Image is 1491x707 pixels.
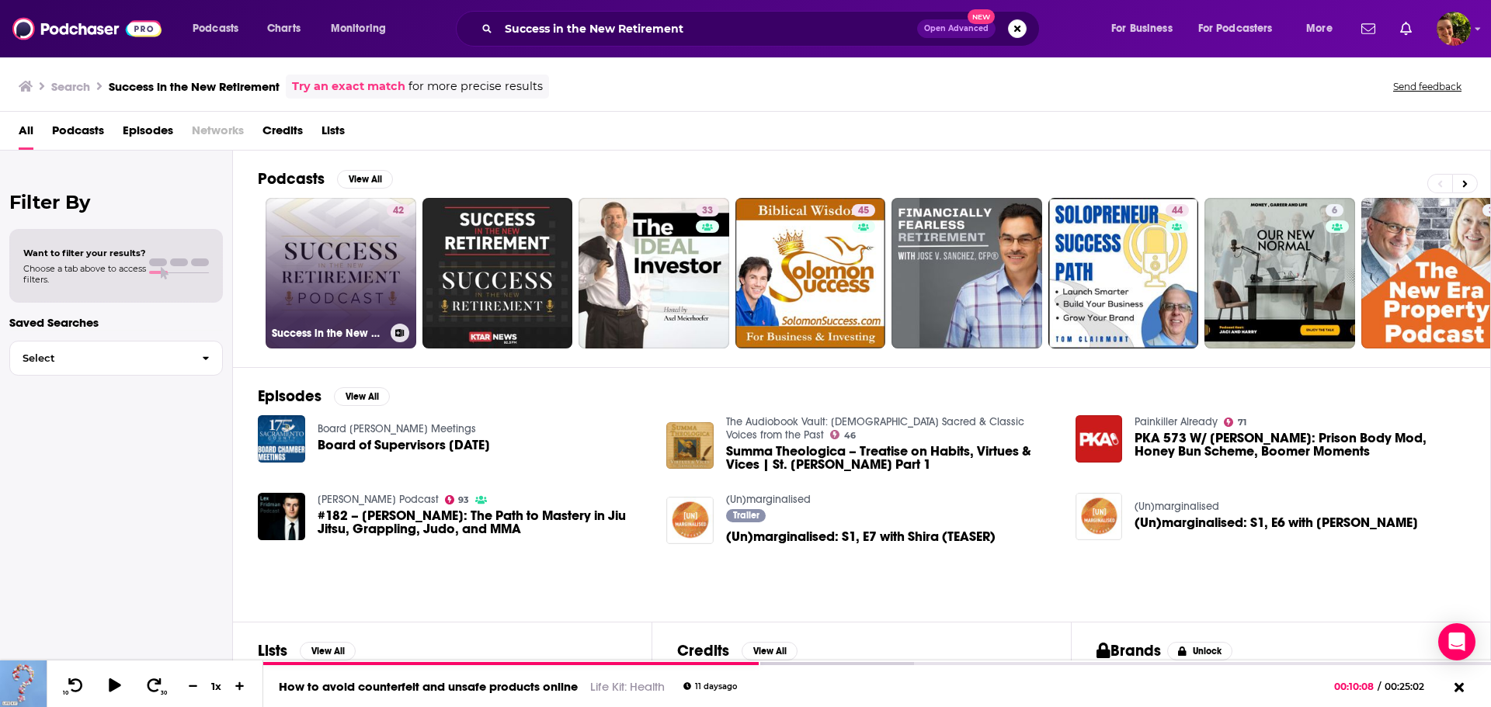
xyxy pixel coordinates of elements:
[1100,16,1192,41] button: open menu
[258,386,390,406] a: EpisodesView All
[334,387,390,406] button: View All
[590,679,665,694] a: Life Kit: Health
[267,18,301,40] span: Charts
[1355,16,1382,42] a: Show notifications dropdown
[1381,681,1440,692] span: 00:25:02
[726,530,996,543] span: (Un)marginalised: S1, E7 with Shira (TEASER)
[917,19,996,38] button: Open AdvancedNew
[1334,681,1378,692] span: 00:10:08
[1076,415,1123,463] a: PKA 573 W/ Josh Pillault: Prison Body Mod, Honey Bun Scheme, Boomer Moments
[393,203,404,219] span: 42
[1097,641,1161,660] h2: Brands
[852,204,875,217] a: 45
[387,204,410,217] a: 42
[257,16,310,41] a: Charts
[320,16,406,41] button: open menu
[666,422,714,470] a: Summa Theologica – Treatise on Habits, Virtues & Vices | St. Thomas Aquinas Part 1
[23,263,146,285] span: Choose a tab above to access filters.
[9,191,223,213] h2: Filter By
[193,18,238,40] span: Podcasts
[1204,198,1355,348] a: 6
[830,430,856,439] a: 46
[19,118,33,150] a: All
[1437,12,1471,46] span: Logged in as Marz
[318,438,490,452] a: Board of Supervisors 6/4/25
[1172,203,1183,219] span: 44
[677,641,729,660] h2: Credits
[258,169,325,189] h2: Podcasts
[499,16,917,41] input: Search podcasts, credits, & more...
[262,118,303,150] a: Credits
[258,386,321,406] h2: Episodes
[1332,203,1337,219] span: 6
[1238,419,1246,426] span: 71
[696,204,719,217] a: 33
[1394,16,1418,42] a: Show notifications dropdown
[109,79,280,94] h3: Success in the New Retirement
[445,495,470,504] a: 93
[1378,681,1381,692] span: /
[1048,198,1199,348] a: 44
[52,118,104,150] a: Podcasts
[666,497,714,544] a: (Un)marginalised: S1, E7 with Shira (TEASER)
[12,14,162,43] img: Podchaser - Follow, Share and Rate Podcasts
[63,690,68,696] span: 10
[858,203,869,219] span: 45
[1198,18,1273,40] span: For Podcasters
[258,641,287,660] h2: Lists
[726,445,1057,471] span: Summa Theologica – Treatise on Habits, Virtues & Vices | St. [PERSON_NAME] Part 1
[279,679,578,694] a: How to avoid counterfeit and unsafe products online
[924,25,989,33] span: Open Advanced
[141,677,170,696] button: 30
[203,680,230,692] div: 1 x
[844,432,856,439] span: 46
[1111,18,1173,40] span: For Business
[726,493,811,506] a: (Un)marginalised
[733,511,759,520] span: Trailer
[292,78,405,95] a: Try an exact match
[258,641,356,660] a: ListsView All
[1167,642,1233,660] button: Unlock
[1076,493,1123,540] img: (Un)marginalised: S1, E6 with Jennifer Hankin
[9,341,223,376] button: Select
[258,169,393,189] a: PodcastsView All
[1188,16,1295,41] button: open menu
[1135,516,1418,529] span: (Un)marginalised: S1, E6 with [PERSON_NAME]
[318,422,476,435] a: Board Chambers Meetings
[258,415,305,463] img: Board of Supervisors 6/4/25
[258,493,305,540] img: #182 – John Danaher: The Path to Mastery in Jiu Jitsu, Grappling, Judo, and MMA
[123,118,173,150] a: Episodes
[337,170,393,189] button: View All
[1166,204,1189,217] a: 44
[266,198,416,348] a: 42Success in the New Retirement
[726,415,1024,442] a: The Audiobook Vault: Catholic Sacred & Classic Voices from the Past
[683,682,737,691] div: 11 days ago
[161,690,167,696] span: 30
[1135,516,1418,529] a: (Un)marginalised: S1, E6 with Jennifer Hankin
[1295,16,1352,41] button: open menu
[318,509,648,535] a: #182 – John Danaher: The Path to Mastery in Jiu Jitsu, Grappling, Judo, and MMA
[60,677,89,696] button: 10
[1135,431,1465,458] span: PKA 573 W/ [PERSON_NAME]: Prison Body Mod, Honey Bun Scheme, Boomer Moments
[735,198,886,348] a: 45
[1135,500,1219,513] a: (Un)marginalised
[742,642,798,660] button: View All
[318,493,439,506] a: Lex Fridman Podcast
[1224,418,1246,427] a: 71
[677,641,798,660] a: CreditsView All
[9,315,223,330] p: Saved Searches
[471,11,1055,47] div: Search podcasts, credits, & more...
[182,16,259,41] button: open menu
[300,642,356,660] button: View All
[321,118,345,150] a: Lists
[331,18,386,40] span: Monitoring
